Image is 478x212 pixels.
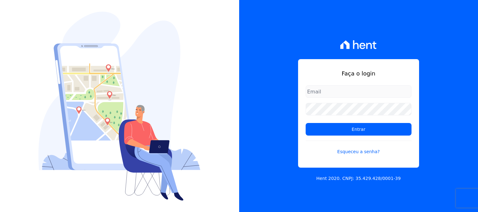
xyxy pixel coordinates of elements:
input: Entrar [306,123,412,136]
img: Login [38,12,200,201]
p: Hent 2020. CNPJ: 35.429.428/0001-39 [316,175,401,182]
input: Email [306,85,412,98]
a: Esqueceu a senha? [306,141,412,155]
h1: Faça o login [306,69,412,78]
